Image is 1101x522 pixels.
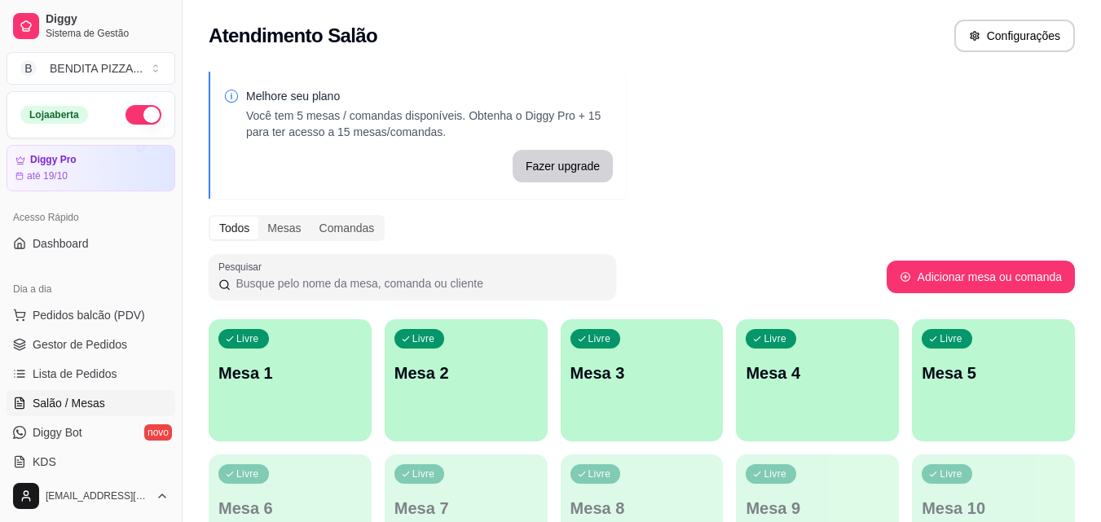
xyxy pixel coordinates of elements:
a: Diggy Proaté 19/10 [7,145,175,191]
a: DiggySistema de Gestão [7,7,175,46]
div: Mesas [258,217,310,239]
a: Lista de Pedidos [7,361,175,387]
span: Dashboard [33,235,89,252]
span: B [20,60,37,77]
label: Pesquisar [218,260,267,274]
p: Mesa 9 [746,497,889,520]
p: Melhore seu plano [246,88,613,104]
button: LivreMesa 2 [385,319,548,441]
p: Livre [588,332,611,345]
button: Pedidos balcão (PDV) [7,302,175,328]
p: Mesa 1 [218,362,362,384]
article: até 19/10 [27,169,68,182]
span: Diggy Bot [33,424,82,441]
span: Pedidos balcão (PDV) [33,307,145,323]
h2: Atendimento Salão [209,23,377,49]
span: KDS [33,454,56,470]
span: Lista de Pedidos [33,366,117,382]
div: Todos [210,217,258,239]
p: Mesa 7 [394,497,538,520]
p: Você tem 5 mesas / comandas disponíveis. Obtenha o Diggy Pro + 15 para ter acesso a 15 mesas/coma... [246,107,613,140]
p: Mesa 6 [218,497,362,520]
div: BENDITA PIZZA ... [50,60,143,77]
button: LivreMesa 5 [912,319,1075,441]
span: Diggy [46,12,169,27]
p: Livre [412,467,435,480]
article: Diggy Pro [30,154,77,166]
span: Gestor de Pedidos [33,336,127,353]
button: LivreMesa 1 [209,319,372,441]
p: Mesa 8 [570,497,714,520]
p: Livre [236,467,259,480]
a: KDS [7,449,175,475]
p: Livre [940,332,962,345]
span: Salão / Mesas [33,395,105,411]
p: Mesa 5 [922,362,1065,384]
div: Loja aberta [20,106,88,124]
button: [EMAIL_ADDRESS][DOMAIN_NAME] [7,476,175,515]
p: Livre [940,467,962,480]
div: Dia a dia [7,276,175,302]
button: Alterar Status [126,105,161,125]
p: Livre [236,332,259,345]
input: Pesquisar [231,275,606,292]
p: Mesa 4 [746,362,889,384]
span: Sistema de Gestão [46,27,169,40]
span: [EMAIL_ADDRESS][DOMAIN_NAME] [46,489,149,502]
div: Acesso Rápido [7,204,175,230]
a: Salão / Mesas [7,390,175,416]
button: Adicionar mesa ou comanda [887,261,1075,293]
p: Livre [588,467,611,480]
a: Gestor de Pedidos [7,331,175,358]
p: Mesa 3 [570,362,714,384]
p: Livre [764,467,786,480]
button: LivreMesa 4 [736,319,899,441]
button: Configurações [954,20,1075,52]
a: Dashboard [7,230,175,257]
p: Mesa 10 [922,497,1065,520]
button: Select a team [7,52,175,85]
a: Diggy Botnovo [7,419,175,445]
p: Livre [412,332,435,345]
button: Fazer upgrade [513,150,613,182]
div: Comandas [310,217,384,239]
p: Livre [764,332,786,345]
button: LivreMesa 3 [561,319,724,441]
p: Mesa 2 [394,362,538,384]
